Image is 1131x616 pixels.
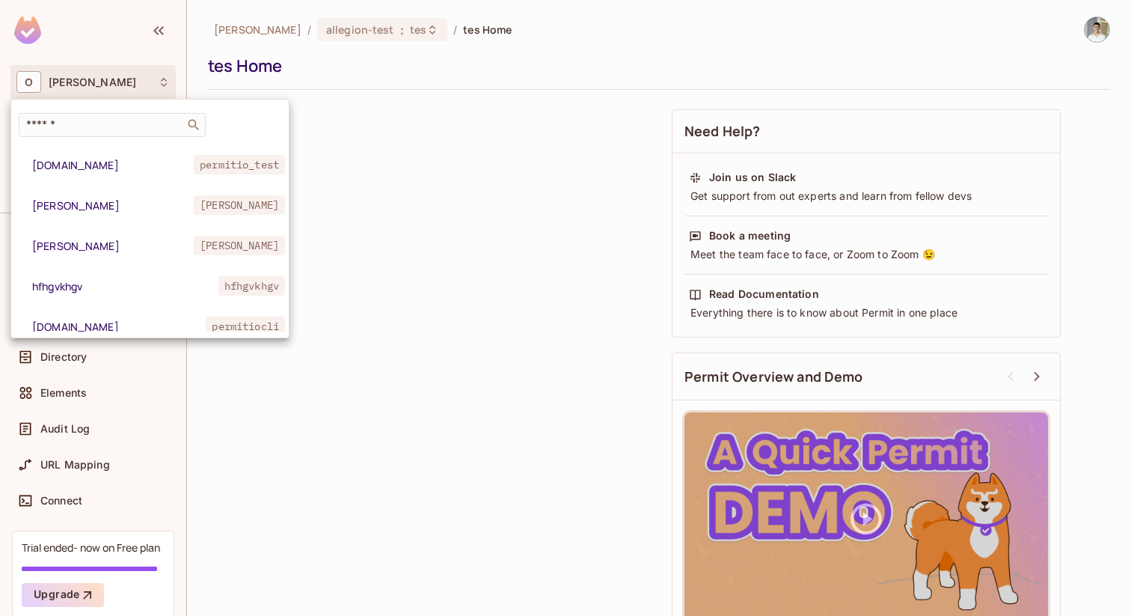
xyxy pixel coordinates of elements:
span: [PERSON_NAME] [194,236,285,255]
span: hfhgvkhgv [32,279,218,293]
span: [PERSON_NAME] [32,198,194,213]
span: [DOMAIN_NAME] [32,158,194,172]
span: [PERSON_NAME] [32,239,194,253]
span: permitio_test [194,155,285,174]
span: permitiocli [206,317,285,336]
span: [PERSON_NAME] [194,195,285,215]
span: [DOMAIN_NAME] [32,320,206,334]
span: hfhgvkhgv [218,276,285,296]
